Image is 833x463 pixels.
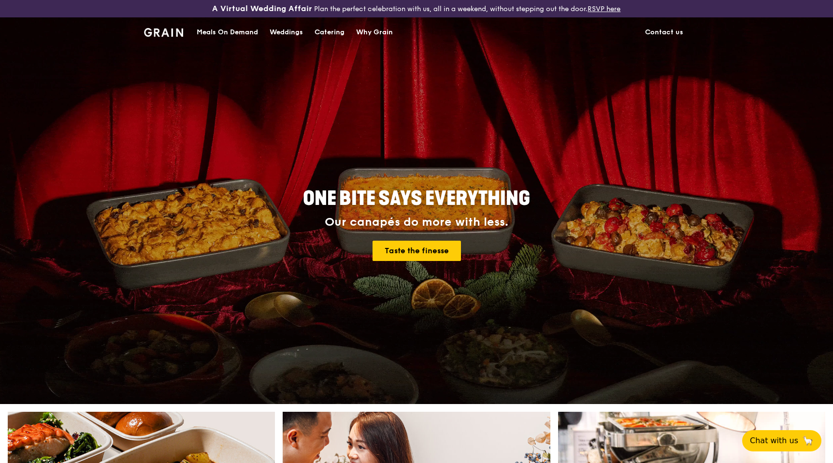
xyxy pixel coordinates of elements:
a: Why Grain [350,18,399,47]
a: Weddings [264,18,309,47]
div: Weddings [270,18,303,47]
div: Why Grain [356,18,393,47]
a: Contact us [639,18,689,47]
span: 🦙 [802,435,814,447]
a: Catering [309,18,350,47]
span: Chat with us [750,435,798,447]
img: Grain [144,28,183,37]
div: Our canapés do more with less. [243,216,590,229]
div: Meals On Demand [197,18,258,47]
h3: A Virtual Wedding Affair [212,4,312,14]
span: ONE BITE SAYS EVERYTHING [303,187,530,210]
div: Catering [315,18,345,47]
button: Chat with us🦙 [742,430,821,451]
a: Taste the finesse [373,241,461,261]
a: RSVP here [588,5,620,13]
a: GrainGrain [144,17,183,46]
div: Plan the perfect celebration with us, all in a weekend, without stepping out the door. [139,4,694,14]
